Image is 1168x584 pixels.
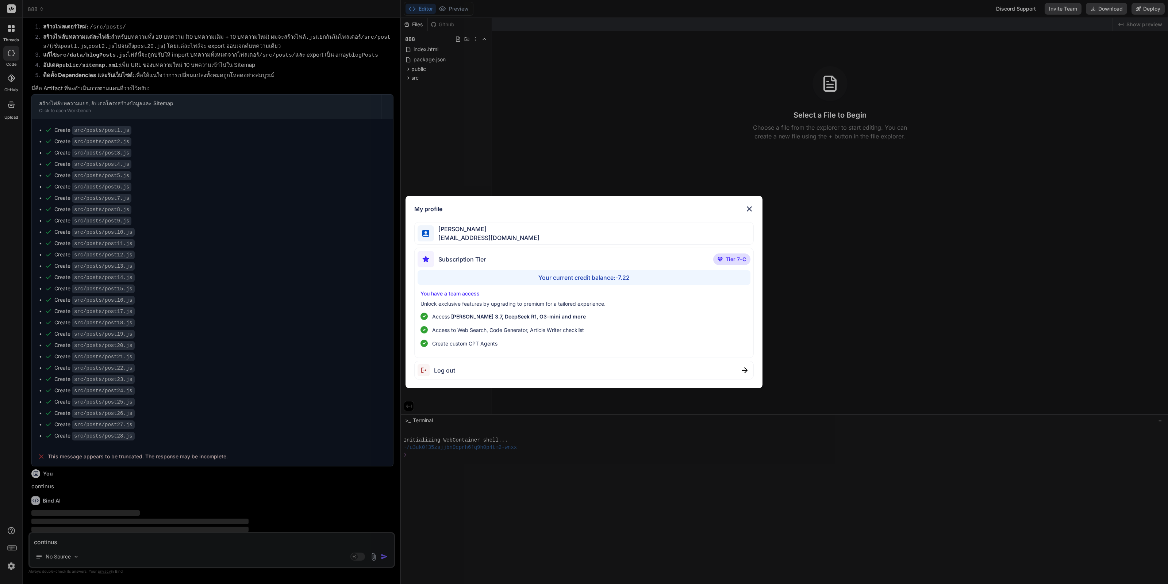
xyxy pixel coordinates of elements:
p: You have a team access [420,290,748,297]
p: Access [432,313,586,320]
img: checklist [420,313,428,320]
span: [EMAIL_ADDRESS][DOMAIN_NAME] [434,233,539,242]
span: [PERSON_NAME] 3.7, DeepSeek R1, O3-mini and more [451,313,586,320]
img: logout [418,364,434,376]
img: subscription [418,251,434,267]
img: close [742,367,748,373]
img: checklist [420,326,428,333]
div: Your current credit balance: -7.22 [418,270,750,285]
span: Access to Web Search, Code Generator, Article Writer checklist [432,326,584,334]
span: Create custom GPT Agents [432,340,497,347]
h1: My profile [414,205,442,213]
img: premium [718,257,723,262]
img: checklist [420,340,428,347]
span: Tier 7-C [726,256,746,263]
img: close [745,205,754,213]
span: Subscription Tier [438,255,486,264]
p: Unlock exclusive features by upgrading to premium for a tailored experience. [420,300,748,308]
span: [PERSON_NAME] [434,225,539,233]
span: Log out [434,366,455,375]
img: profile [422,230,429,237]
